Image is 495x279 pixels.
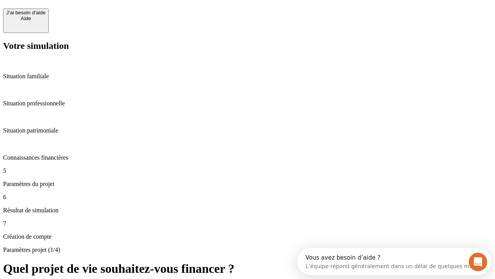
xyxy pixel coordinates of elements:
[3,167,492,174] p: 5
[3,127,492,134] p: Situation patrimoniale
[3,207,492,214] p: Résultat de simulation
[6,15,46,21] div: Aide
[6,10,46,15] div: J’ai besoin d'aide
[3,194,492,201] p: 6
[3,262,492,276] h1: Quel projet de vie souhaitez-vous financer ?
[3,233,492,240] p: Création de compte
[297,248,491,275] iframe: Intercom live chat discovery launcher
[3,181,492,188] p: Paramètres du projet
[3,9,49,33] button: J’ai besoin d'aideAide
[3,100,492,107] p: Situation professionnelle
[469,253,487,271] iframe: Intercom live chat
[3,41,492,51] h2: Votre simulation
[3,154,492,161] p: Connaissances financières
[3,220,492,227] p: 7
[8,7,190,13] div: Vous avez besoin d’aide ?
[8,13,190,21] div: L’équipe répond généralement dans un délai de quelques minutes.
[3,73,492,80] p: Situation familiale
[3,246,492,253] p: Paramètres projet (1/4)
[3,3,213,24] div: Ouvrir le Messenger Intercom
